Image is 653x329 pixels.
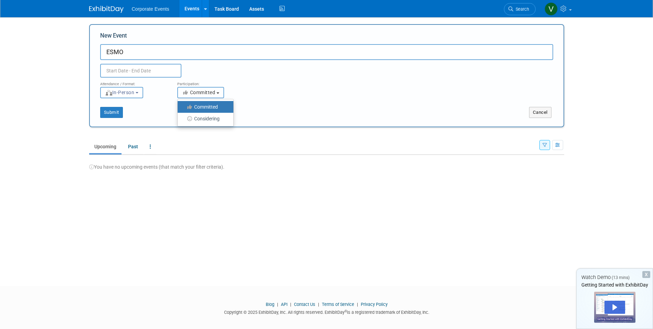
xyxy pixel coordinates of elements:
img: ExhibitDay [89,6,124,13]
span: Committed [182,90,215,95]
a: Privacy Policy [361,302,388,307]
input: Start Date - End Date [100,64,181,78]
a: Past [123,140,143,153]
span: | [288,302,293,307]
div: Getting Started with ExhibitDay [577,281,653,288]
button: Submit [100,107,123,118]
a: API [281,302,287,307]
a: Blog [266,302,274,307]
div: Watch Demo [577,274,653,281]
label: Considering [181,114,227,123]
button: Cancel [529,107,551,118]
button: In-Person [100,87,143,98]
span: Corporate Events [132,6,169,12]
button: Committed [177,87,224,98]
div: Participation: [177,78,244,87]
label: New Event [100,32,127,42]
img: Valeria Bocharova [545,2,558,16]
div: Dismiss [642,271,650,278]
span: You have no upcoming events (that match your filter criteria). [89,164,224,170]
a: Search [504,3,536,15]
a: Upcoming [89,140,122,153]
span: | [275,302,280,307]
span: | [355,302,360,307]
input: Name of Trade Show / Conference [100,44,553,60]
span: In-Person [105,90,135,95]
a: Contact Us [294,302,315,307]
div: Attendance / Format: [100,78,167,87]
span: | [316,302,321,307]
span: Search [513,7,529,12]
label: Committed [181,102,227,111]
div: Play [604,301,625,314]
a: Terms of Service [322,302,354,307]
sup: ® [345,309,347,313]
span: (13 mins) [612,275,630,280]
